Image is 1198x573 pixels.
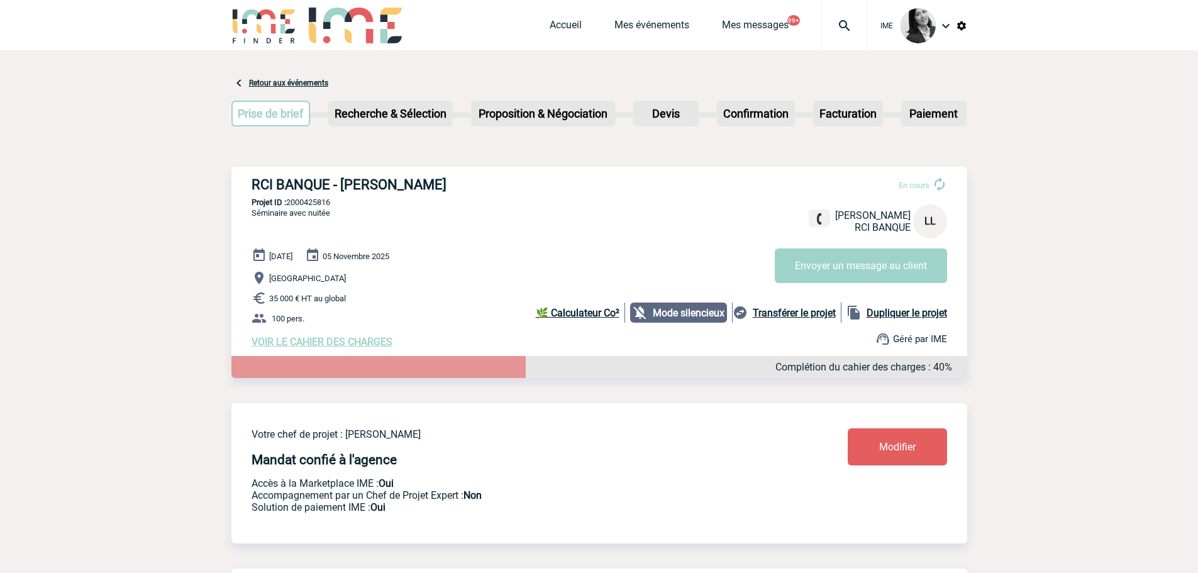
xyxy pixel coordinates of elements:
div: Notifications désactivées [630,303,733,323]
a: Accueil [550,19,582,36]
span: 100 pers. [272,314,304,323]
span: Séminaire avec nuitée [252,208,330,218]
p: Prestation payante [252,489,774,501]
a: VOIR LE CAHIER DES CHARGES [252,336,392,348]
b: Projet ID : [252,197,286,207]
span: [DATE] [269,252,292,261]
button: 99+ [787,15,800,26]
p: Paiement [902,102,965,125]
p: Conformité aux process achat client, Prise en charge de la facturation, Mutualisation de plusieur... [252,501,774,513]
a: Retour aux événements [249,79,328,87]
a: Mes messages [722,19,789,36]
span: Géré par IME [893,333,947,345]
span: LL [924,215,936,227]
p: Prise de brief [233,102,309,125]
img: IME-Finder [231,8,297,43]
p: Proposition & Négociation [472,102,614,125]
b: Oui [370,501,385,513]
span: 35 000 € HT au global [269,294,346,303]
h4: Mandat confié à l'agence [252,452,397,467]
p: Accès à la Marketplace IME : [252,477,774,489]
span: [PERSON_NAME] [835,209,911,221]
p: Votre chef de projet : [PERSON_NAME] [252,428,774,440]
span: IME [880,21,893,30]
b: Oui [379,477,394,489]
span: [GEOGRAPHIC_DATA] [269,274,346,283]
p: Facturation [814,102,882,125]
b: Mode silencieux [653,307,724,319]
img: file_copy-black-24dp.png [846,305,862,320]
p: Devis [635,102,697,125]
img: 101052-0.jpg [901,8,936,43]
b: Non [463,489,482,501]
b: Transférer le projet [753,307,836,319]
a: 🌿 Calculateur Co² [536,303,625,323]
p: Recherche & Sélection [330,102,452,125]
b: Dupliquer le projet [867,307,947,319]
p: Confirmation [718,102,794,125]
img: fixe.png [814,213,825,225]
span: Modifier [879,441,916,453]
b: 🌿 Calculateur Co² [536,307,619,319]
img: support.png [875,331,890,347]
span: En cours [899,181,929,190]
button: Envoyer un message au client [775,248,947,283]
p: 2000425816 [231,197,967,207]
span: RCI BANQUE [855,221,911,233]
h3: RCI BANQUE - [PERSON_NAME] [252,177,629,192]
span: 05 Novembre 2025 [323,252,389,261]
a: Mes événements [614,19,689,36]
